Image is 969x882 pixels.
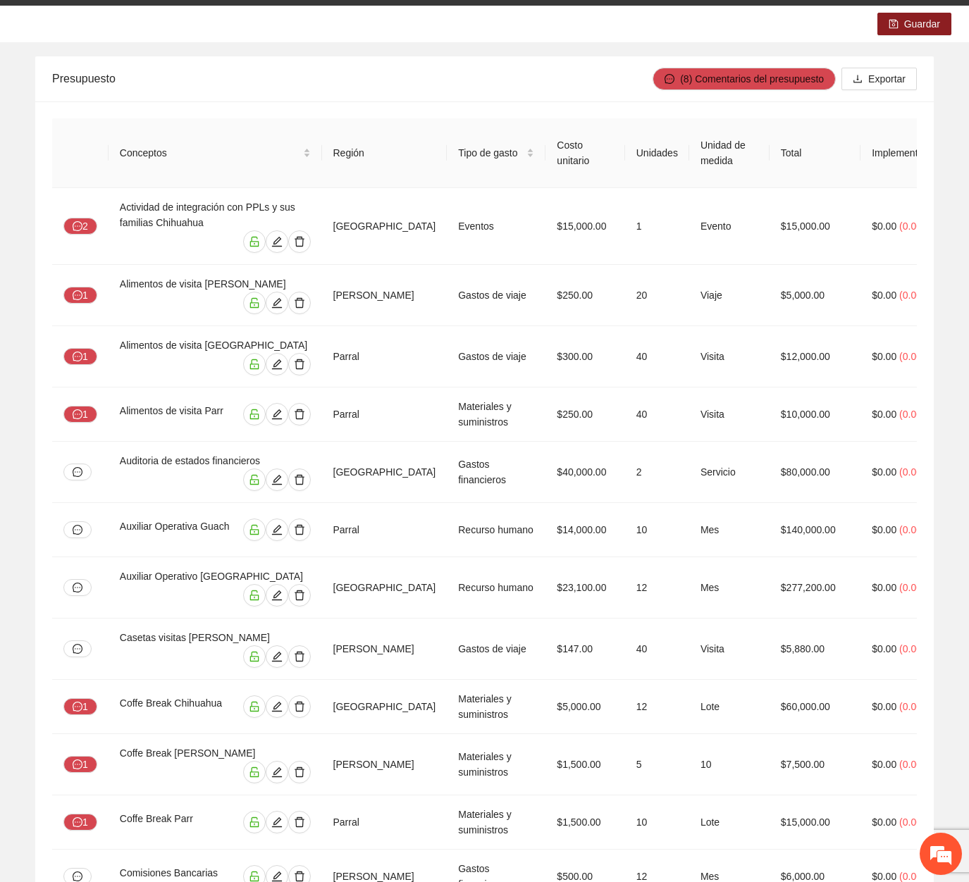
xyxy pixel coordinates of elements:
td: $40,000.00 [545,442,624,503]
button: message1 [63,814,97,831]
button: delete [288,292,311,314]
span: unlock [244,701,265,712]
td: $60,000.00 [770,680,860,734]
span: unlock [244,409,265,420]
span: edit [266,871,288,882]
button: unlock [243,695,266,718]
td: $14,000.00 [545,503,624,557]
td: Visita [689,387,770,442]
button: unlock [243,468,266,491]
td: $1,500.00 [545,734,624,795]
button: delete [288,811,311,833]
span: message [73,583,82,592]
span: $0.00 [872,466,896,478]
td: Eventos [447,188,545,265]
span: $0.00 [872,409,896,420]
button: message1 [63,756,97,773]
th: Región [322,118,448,188]
div: Actividad de integración con PPLs y sus familias Chihuahua [120,199,311,230]
th: Conceptos [109,118,322,188]
td: [PERSON_NAME] [322,265,448,326]
div: Presupuesto [52,58,653,99]
button: delete [288,468,311,491]
span: message [665,74,674,85]
span: $0.00 [872,643,896,654]
button: unlock [243,761,266,783]
span: message [73,702,82,713]
td: Gastos de viaje [447,326,545,387]
span: $0.00 [872,871,896,882]
td: 20 [625,265,689,326]
span: delete [289,871,310,882]
span: ( 0.00% ) [899,409,934,420]
td: 12 [625,680,689,734]
span: message [73,221,82,232]
td: Visita [689,619,770,680]
span: delete [289,651,310,662]
td: Servicio [689,442,770,503]
button: downloadExportar [841,68,917,90]
span: unlock [244,766,265,778]
td: $250.00 [545,265,624,326]
button: message [63,521,92,538]
button: message [63,579,92,596]
td: 10 [625,795,689,850]
button: delete [288,761,311,783]
button: message1 [63,406,97,423]
td: $23,100.00 [545,557,624,619]
span: $0.00 [872,290,896,301]
td: Parral [322,503,448,557]
span: ( 0.00% ) [899,816,934,828]
button: unlock [243,645,266,668]
div: Alimentos de visita [GEOGRAPHIC_DATA] [120,337,311,353]
span: $0.00 [872,524,896,535]
td: Lote [689,680,770,734]
td: $5,000.00 [770,265,860,326]
div: Auxiliar Operativa Guach [120,518,236,541]
button: unlock [243,353,266,375]
td: $7,500.00 [770,734,860,795]
th: Total [770,118,860,188]
td: Materiales y suministros [447,795,545,850]
button: delete [288,645,311,668]
td: $277,200.00 [770,557,860,619]
button: message1 [63,287,97,304]
span: $0.00 [872,759,896,770]
td: Mes [689,503,770,557]
button: edit [266,645,288,668]
button: edit [266,292,288,314]
span: (8) Comentarios del presupuesto [680,71,824,87]
button: delete [288,695,311,718]
span: ( 0.00% ) [899,871,934,882]
span: message [73,352,82,363]
span: ( 0.00% ) [899,759,934,770]
div: Casetas visitas [PERSON_NAME] [120,630,311,645]
button: delete [288,518,311,541]
td: Visita [689,326,770,387]
button: unlock [243,403,266,426]
span: delete [289,590,310,601]
div: Coffe Break [PERSON_NAME] [120,745,311,761]
div: Coffe Break Parr [120,811,218,833]
td: Evento [689,188,770,265]
span: unlock [244,524,265,535]
span: save [889,19,899,30]
span: Guardar [904,16,940,32]
td: 40 [625,326,689,387]
span: delete [289,474,310,485]
span: Tipo de gasto [458,145,524,161]
td: 40 [625,619,689,680]
span: message [73,817,82,828]
td: Gastos de viaje [447,265,545,326]
button: message1 [63,698,97,715]
div: Alimentos de visita Parr [120,403,233,426]
span: delete [289,816,310,828]
span: edit [266,524,288,535]
span: delete [289,359,310,370]
span: unlock [244,297,265,309]
button: message [63,464,92,480]
td: Lote [689,795,770,850]
td: Parral [322,795,448,850]
span: edit [266,816,288,828]
span: ( 0.00% ) [899,351,934,362]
